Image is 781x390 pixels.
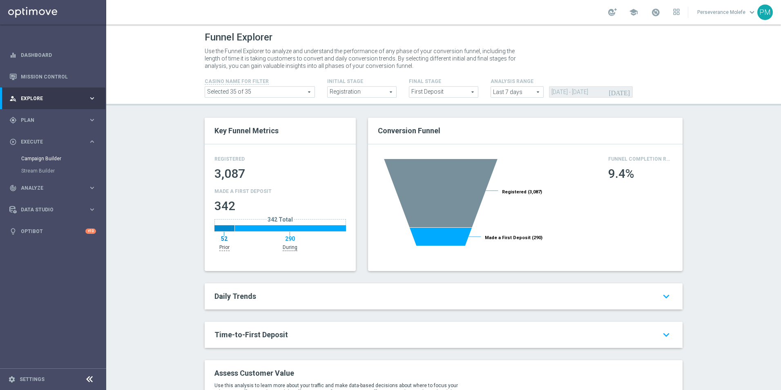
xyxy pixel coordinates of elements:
[491,78,683,84] h4: analysis range
[409,78,478,84] h4: Final Stage
[660,289,673,304] i: keyboard_arrow_down
[9,138,88,146] div: Execute
[88,206,96,213] i: keyboard_arrow_right
[629,8,638,17] span: school
[283,244,297,251] p: During
[88,184,96,192] i: keyboard_arrow_right
[205,78,269,85] h4: Casino Name For Filter
[85,229,96,234] div: +10
[9,117,17,124] i: gps_fixed
[9,139,96,145] button: play_circle_outline Execute keyboard_arrow_right
[696,6,757,18] a: Perseverance Molefekeyboard_arrow_down
[214,292,256,300] span: Daily Trends
[9,228,96,235] button: lightbulb Optibot +10
[9,95,17,102] i: person_search
[214,330,673,340] a: Time-to-First Deposit keyboard_arrow_down
[8,376,16,383] i: settings
[21,186,88,191] span: Analyze
[21,220,85,242] a: Optibot
[214,369,294,377] span: Assess Customer Value
[9,117,96,123] button: gps_fixed Plan keyboard_arrow_right
[21,66,96,87] a: Mission Control
[9,228,17,235] i: lightbulb
[205,87,315,97] span: 4wilds aceswild casinojoka casinomate casinomate_dummy and 30 more
[9,220,96,242] div: Optibot
[748,8,756,17] span: keyboard_arrow_down
[609,86,633,95] i: [DATE]
[214,291,673,301] a: Daily Trends keyboard_arrow_down
[9,74,96,80] button: Mission Control
[9,52,17,59] i: equalizer
[9,52,96,58] button: equalizer Dashboard
[205,31,272,43] h1: Funnel Explorer
[21,118,88,123] span: Plan
[21,152,105,165] div: Campaign Builder
[9,184,88,192] div: Analyze
[214,235,234,242] div: 52
[214,166,245,181] span: 3,087
[9,117,88,124] div: Plan
[9,44,96,66] div: Dashboard
[234,235,346,242] div: 290
[502,189,542,195] tspan: Registered (3,087)
[21,96,88,101] span: Explore
[88,94,96,102] i: keyboard_arrow_right
[485,235,542,240] tspan: Made a First Deposit (290)
[88,116,96,124] i: keyboard_arrow_right
[21,207,88,212] span: Data Studio
[549,86,633,98] input: [DATE]
[9,66,96,87] div: Mission Control
[88,138,96,146] i: keyboard_arrow_right
[214,156,346,162] h4: Registered
[9,184,17,192] i: track_changes
[327,78,397,84] h4: Initial Stage
[214,188,346,194] h4: Made a First Deposit
[9,95,88,102] div: Explore
[21,165,105,177] div: Stream Builder
[9,138,17,146] i: play_circle_outline
[20,377,45,382] a: Settings
[21,168,85,174] a: Stream Builder
[267,216,294,223] p: 342 Total
[9,95,96,102] button: person_search Explore keyboard_arrow_right
[214,199,235,213] span: 342
[21,44,96,66] a: Dashboard
[205,47,519,69] p: Use the Funnel Explorer to analyze and understand the performance of any phase of your conversion...
[660,327,673,342] i: keyboard_arrow_down
[757,4,773,20] div: PM
[21,139,88,144] span: Execute
[214,330,288,339] span: Time-to-First Deposit
[214,126,279,135] span: Key Funnel Metrics
[21,155,85,162] a: Campaign Builder
[9,206,88,213] div: Data Studio
[608,166,634,181] span: 9.4%
[378,126,440,135] span: Conversion Funnel
[9,185,96,191] button: track_changes Analyze keyboard_arrow_right
[9,206,96,213] button: Data Studio keyboard_arrow_right
[219,244,230,251] p: Prior
[608,156,673,162] h4: Funnel Completion Rate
